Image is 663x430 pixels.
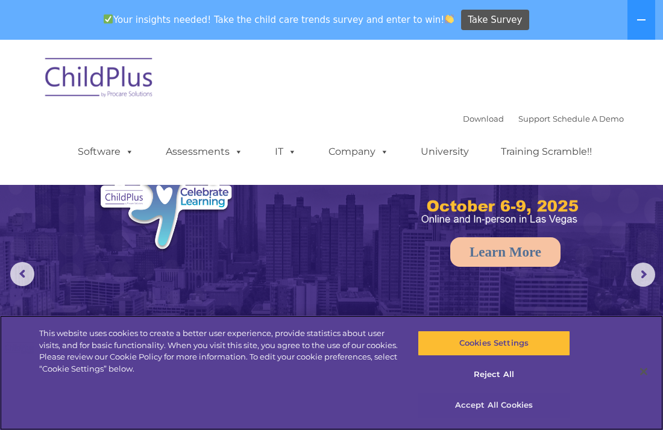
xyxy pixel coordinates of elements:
[463,114,624,123] font: |
[39,328,398,375] div: This website uses cookies to create a better user experience, provide statistics about user visit...
[66,140,146,164] a: Software
[154,140,255,164] a: Assessments
[104,14,113,23] img: ✅
[418,331,570,356] button: Cookies Settings
[316,140,401,164] a: Company
[409,140,481,164] a: University
[445,14,454,23] img: 👏
[263,140,309,164] a: IT
[450,237,561,267] a: Learn More
[463,114,504,123] a: Download
[39,49,160,110] img: ChildPlus by Procare Solutions
[553,114,624,123] a: Schedule A Demo
[489,140,604,164] a: Training Scramble!!
[518,114,550,123] a: Support
[418,393,570,418] button: Accept All Cookies
[418,362,570,387] button: Reject All
[461,10,529,31] a: Take Survey
[630,358,657,385] button: Close
[468,10,522,31] span: Take Survey
[98,8,459,31] span: Your insights needed! Take the child care trends survey and enter to win!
